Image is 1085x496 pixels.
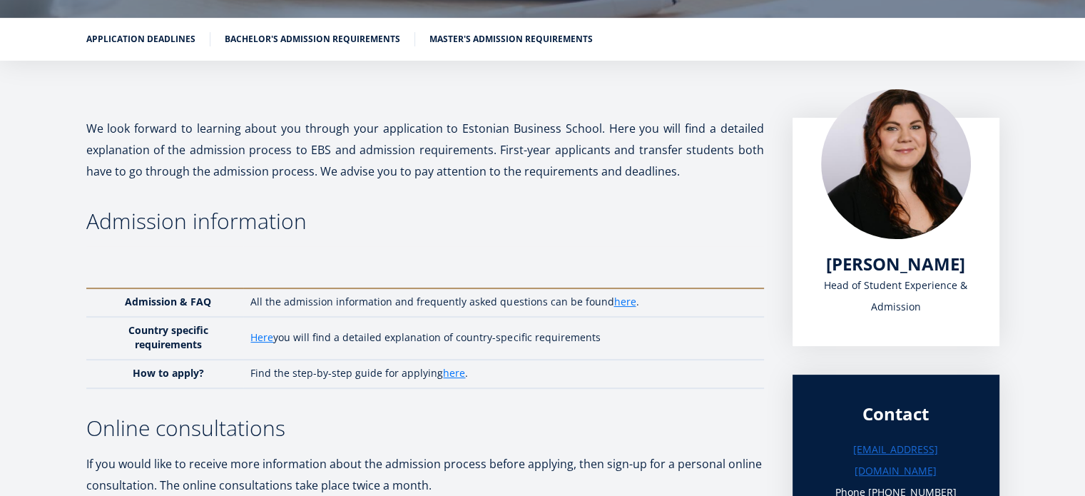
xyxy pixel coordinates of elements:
a: [PERSON_NAME] [826,253,965,275]
td: you will find a detailed explanation of country-specific requirements [243,317,763,360]
p: Find the step-by-step guide for applying . [250,366,749,380]
strong: How to apply? [133,366,204,380]
a: [EMAIL_ADDRESS][DOMAIN_NAME] [821,439,971,482]
td: All the admission information and frequently asked questions can be found . [243,288,763,317]
h3: Online consultations [86,417,764,439]
p: If you would like to receive more information about the admission process before applying, then s... [86,453,764,496]
a: Master's admission requirements [429,32,593,46]
a: here [613,295,636,309]
a: Here [250,330,273,345]
span: [PERSON_NAME] [826,252,965,275]
div: Contact [821,403,971,425]
h3: Admission information [86,211,764,232]
p: We look forward to learning about you through your application to Estonian Business School. Here ... [86,118,764,182]
a: here [443,366,465,380]
img: liina reimann [821,89,971,239]
div: Head of Student Experience & Admission [821,275,971,318]
a: Bachelor's admission requirements [225,32,400,46]
strong: Admission & FAQ [125,295,211,308]
strong: Country specific requirements [128,323,208,351]
a: Application deadlines [86,32,195,46]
